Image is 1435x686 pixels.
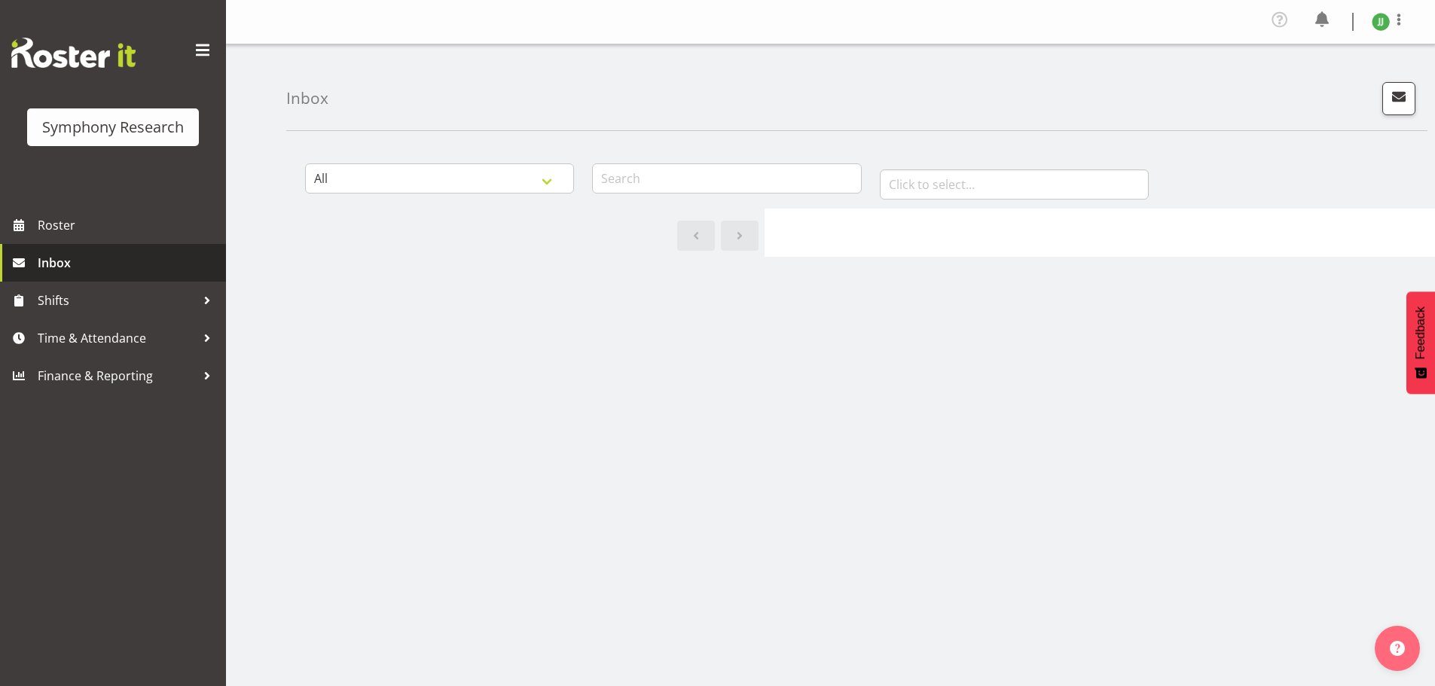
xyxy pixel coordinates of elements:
[11,38,136,68] img: Rosterit website logo
[38,252,218,274] span: Inbox
[1414,306,1427,359] span: Feedback
[38,289,196,312] span: Shifts
[1406,291,1435,394] button: Feedback - Show survey
[1390,641,1405,656] img: help-xxl-2.png
[880,169,1149,200] input: Click to select...
[1372,13,1390,31] img: joshua-joel11891.jpg
[38,364,196,387] span: Finance & Reporting
[286,90,328,107] h4: Inbox
[677,221,715,251] a: Previous page
[592,163,861,194] input: Search
[721,221,759,251] a: Next page
[38,327,196,349] span: Time & Attendance
[42,116,184,139] div: Symphony Research
[38,214,218,236] span: Roster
